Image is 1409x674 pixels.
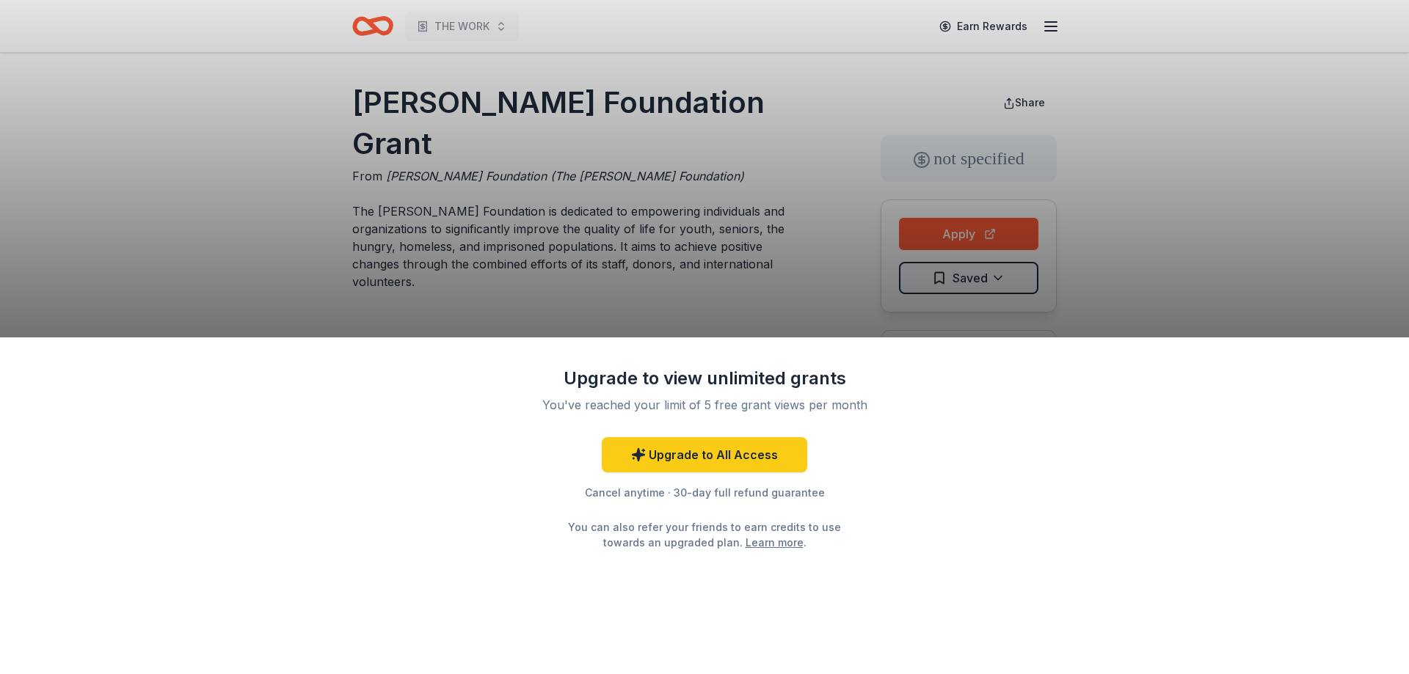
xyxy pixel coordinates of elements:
[514,484,895,502] div: Cancel anytime · 30-day full refund guarantee
[602,437,807,472] a: Upgrade to All Access
[555,519,854,550] div: You can also refer your friends to earn credits to use towards an upgraded plan. .
[531,396,878,414] div: You've reached your limit of 5 free grant views per month
[746,535,804,550] a: Learn more
[514,367,895,390] div: Upgrade to view unlimited grants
